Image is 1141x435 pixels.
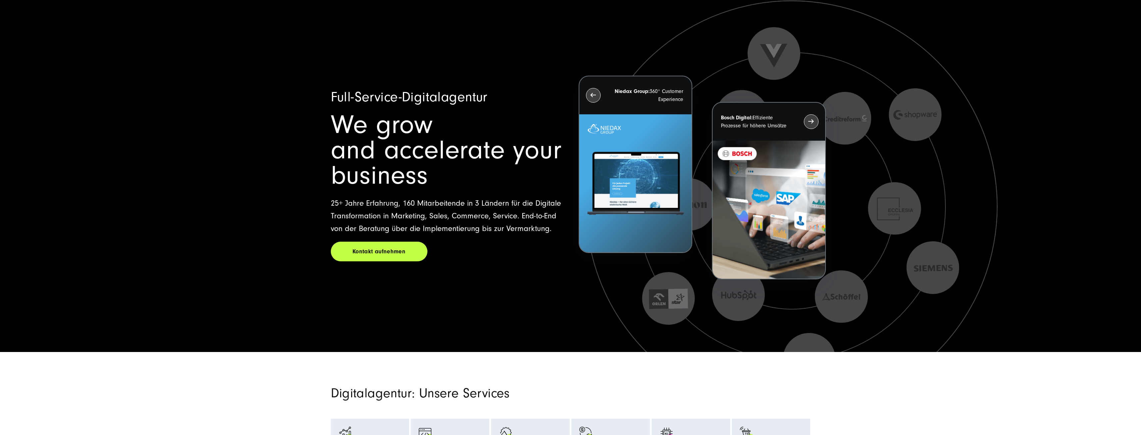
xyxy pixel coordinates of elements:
img: BOSCH - Kundeprojekt - Digital Transformation Agentur SUNZINET [713,141,825,279]
button: Bosch Digital:Effiziente Prozesse für höhere Umsätze BOSCH - Kundeprojekt - Digital Transformatio... [712,102,826,280]
span: We grow and accelerate your business [331,110,562,190]
img: Letztes Projekt von Niedax. Ein Laptop auf dem die Niedax Website geöffnet ist, auf blauem Hinter... [579,114,692,253]
strong: Niedax Group: [615,88,650,94]
h2: Digitalagentur: Unsere Services [331,385,647,401]
span: Full-Service-Digitalagentur [331,89,487,105]
p: 25+ Jahre Erfahrung, 160 Mitarbeitende in 3 Ländern für die Digitale Transformation in Marketing,... [331,197,563,235]
button: Niedax Group:360° Customer Experience Letztes Projekt von Niedax. Ein Laptop auf dem die Niedax W... [579,76,692,253]
strong: Bosch Digital: [721,115,753,121]
p: Effiziente Prozesse für höhere Umsätze [721,114,792,130]
a: Kontakt aufnehmen [331,242,427,261]
p: 360° Customer Experience [613,87,683,103]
